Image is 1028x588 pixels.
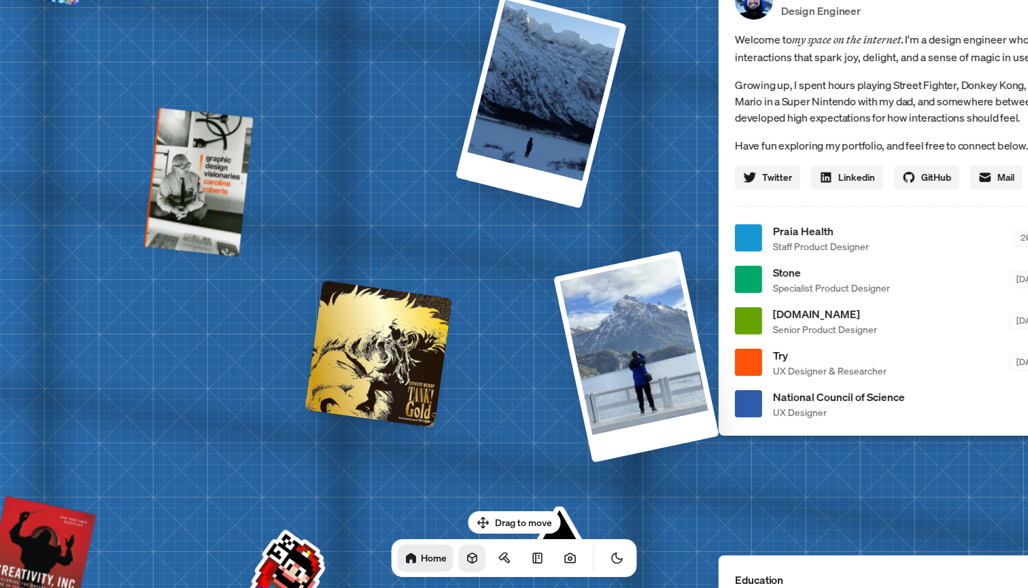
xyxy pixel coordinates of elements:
button: Toggle Theme [604,544,631,572]
span: Try [773,347,887,363]
span: Twitter [762,170,792,184]
span: Senior Product Designer [773,322,877,336]
span: UX Designer [773,404,905,419]
em: my space on the internet. [792,32,905,46]
a: GitHub [894,165,959,189]
span: Stone [773,264,890,280]
span: Specialist Product Designer [773,280,890,294]
span: Staff Product Designer [773,239,869,253]
span: Mail [997,170,1014,184]
a: Home [398,544,453,572]
span: UX Designer & Researcher [773,363,887,377]
span: GitHub [921,170,951,184]
a: Twitter [735,165,800,189]
a: Mail [970,165,1023,189]
span: Praia Health [773,222,869,239]
span: Linkedin [838,170,875,184]
a: Linkedin [811,165,883,189]
h1: Home [421,551,447,564]
span: [DOMAIN_NAME] [773,305,877,322]
p: Design Engineer [781,2,887,18]
span: National Council of Science [773,388,905,404]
